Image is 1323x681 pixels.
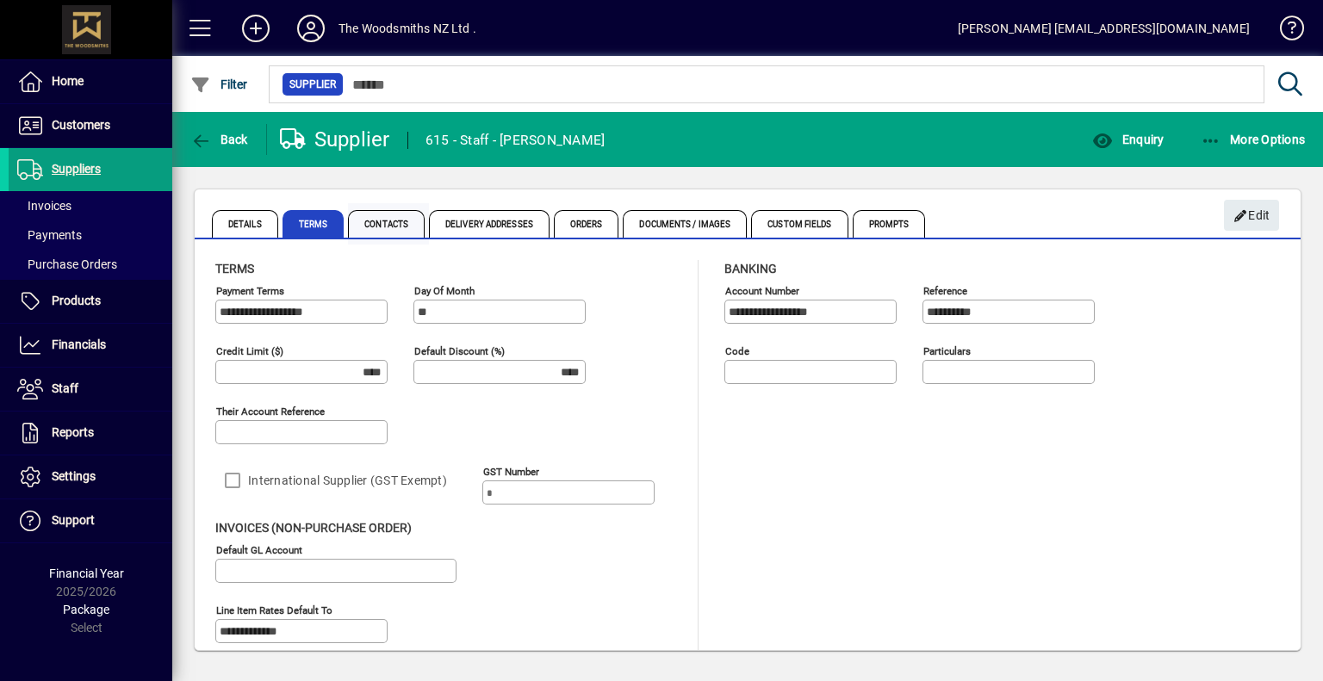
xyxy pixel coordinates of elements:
[414,285,475,297] mat-label: Day of month
[228,13,283,44] button: Add
[215,521,412,535] span: Invoices (non-purchase order)
[52,74,84,88] span: Home
[9,220,172,250] a: Payments
[923,345,971,357] mat-label: Particulars
[725,285,799,297] mat-label: Account number
[215,262,254,275] span: Terms
[425,127,606,154] div: 615 - Staff - [PERSON_NAME]
[623,210,747,238] span: Documents / Images
[429,210,550,238] span: Delivery Addresses
[1201,133,1306,146] span: More Options
[1196,124,1310,155] button: More Options
[414,345,505,357] mat-label: Default Discount (%)
[52,469,96,483] span: Settings
[9,368,172,411] a: Staff
[186,69,252,100] button: Filter
[283,13,339,44] button: Profile
[283,210,345,238] span: Terms
[9,250,172,279] a: Purchase Orders
[725,345,749,357] mat-label: Code
[52,381,78,395] span: Staff
[9,455,172,498] a: Settings
[186,124,252,155] button: Back
[483,466,539,478] mat-label: GST Number
[751,210,848,238] span: Custom Fields
[49,566,124,580] span: Financial Year
[1267,3,1301,59] a: Knowledge Base
[63,603,109,616] span: Package
[1224,200,1279,231] button: Edit
[216,604,332,616] mat-label: Line Item Rates Default To
[172,124,267,155] app-page-header-button: Back
[280,126,390,153] div: Supplier
[958,15,1250,42] div: [PERSON_NAME] [EMAIL_ADDRESS][DOMAIN_NAME]
[9,499,172,542] a: Support
[190,133,248,146] span: Back
[52,425,94,439] span: Reports
[216,285,284,297] mat-label: Payment Terms
[52,162,101,176] span: Suppliers
[17,257,117,271] span: Purchase Orders
[216,345,283,357] mat-label: Credit Limit ($)
[9,324,172,367] a: Financials
[52,337,106,351] span: Financials
[190,77,248,91] span: Filter
[212,210,278,238] span: Details
[52,118,110,132] span: Customers
[554,210,619,238] span: Orders
[1088,124,1168,155] button: Enquiry
[9,280,172,323] a: Products
[17,228,82,242] span: Payments
[17,199,71,213] span: Invoices
[1092,133,1164,146] span: Enquiry
[724,262,777,275] span: Banking
[289,76,336,93] span: Supplier
[9,60,172,103] a: Home
[52,513,95,527] span: Support
[923,285,967,297] mat-label: Reference
[853,210,926,238] span: Prompts
[9,191,172,220] a: Invoices
[9,104,172,147] a: Customers
[52,294,101,307] span: Products
[9,412,172,455] a: Reports
[216,406,325,418] mat-label: Their Account Reference
[348,210,425,238] span: Contacts
[216,544,302,556] mat-label: Default GL Account
[1233,201,1270,230] span: Edit
[339,15,476,42] div: The Woodsmiths NZ Ltd .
